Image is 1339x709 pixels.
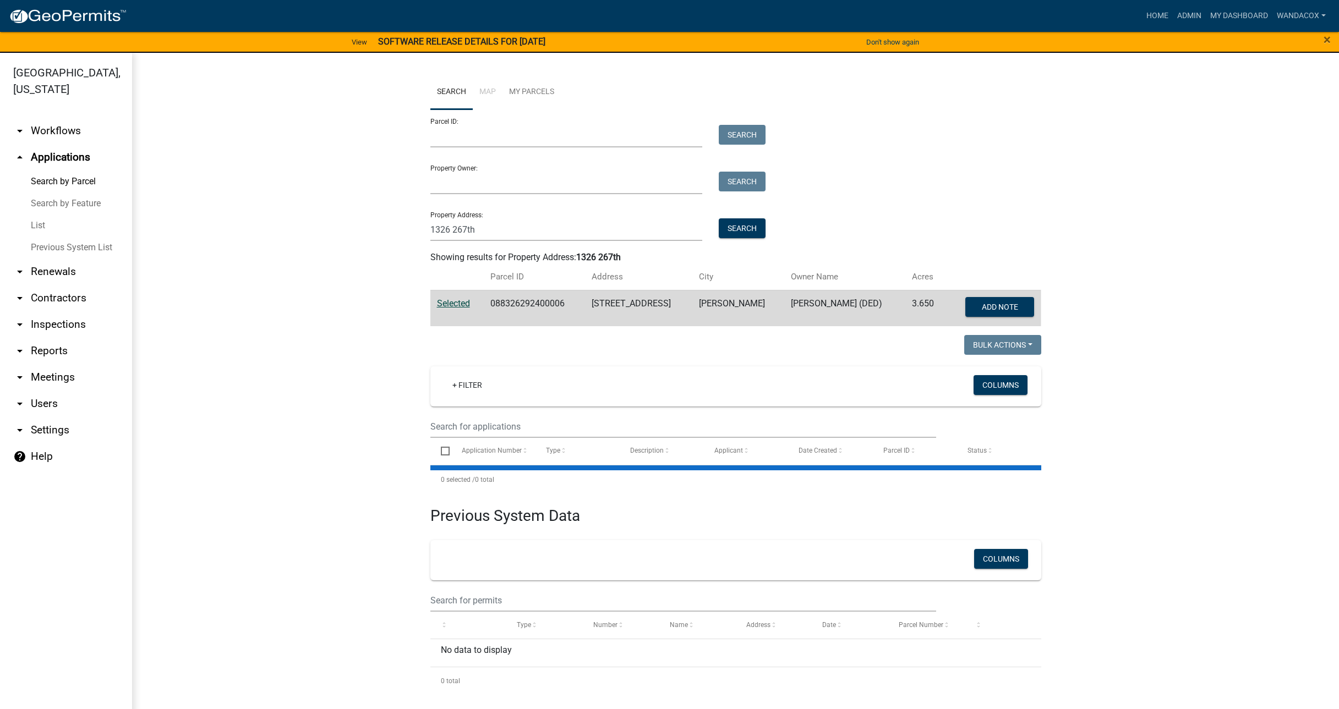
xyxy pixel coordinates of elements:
i: arrow_drop_up [13,151,26,164]
span: Parcel Number [899,621,943,629]
td: [STREET_ADDRESS] [585,290,692,326]
span: Address [746,621,770,629]
button: Search [719,125,766,145]
td: 3.650 [905,290,946,326]
datatable-header-cell: Application Number [451,438,535,464]
i: arrow_drop_down [13,344,26,358]
span: Date Created [799,447,837,454]
button: Columns [974,549,1028,569]
datatable-header-cell: Applicant [704,438,788,464]
th: Address [585,264,692,290]
span: Name [670,621,688,629]
span: Application Number [462,447,522,454]
i: arrow_drop_down [13,318,26,331]
datatable-header-cell: Parcel Number [888,612,965,638]
div: 0 total [430,667,1041,695]
i: arrow_drop_down [13,397,26,410]
i: arrow_drop_down [13,124,26,138]
i: arrow_drop_down [13,265,26,278]
input: Search for permits [430,589,937,612]
datatable-header-cell: Type [535,438,620,464]
span: Date [822,621,836,629]
a: + Filter [444,375,491,395]
button: Don't show again [862,33,923,51]
span: Parcel ID [883,447,910,454]
a: Home [1142,6,1173,26]
input: Search for applications [430,415,937,438]
span: 0 selected / [441,476,475,483]
datatable-header-cell: Select [430,438,451,464]
strong: 1326 267th [576,252,621,262]
a: Selected [437,298,470,309]
span: Applicant [714,447,743,454]
i: arrow_drop_down [13,424,26,437]
button: Bulk Actions [964,335,1041,355]
h3: Previous System Data [430,493,1041,527]
button: Close [1324,33,1331,46]
a: Admin [1173,6,1206,26]
div: No data to display [430,639,1041,667]
datatable-header-cell: Number [583,612,659,638]
a: Search [430,75,473,110]
div: Showing results for Property Address: [430,251,1041,264]
a: WandaCox [1272,6,1330,26]
th: Parcel ID [484,264,585,290]
strong: SOFTWARE RELEASE DETAILS FOR [DATE] [378,36,545,47]
button: Add Note [965,297,1034,317]
datatable-header-cell: Parcel ID [872,438,957,464]
td: [PERSON_NAME] [692,290,784,326]
a: View [347,33,371,51]
th: Acres [905,264,946,290]
td: 088326292400006 [484,290,585,326]
datatable-header-cell: Name [659,612,736,638]
datatable-header-cell: Status [957,438,1041,464]
button: Columns [974,375,1028,395]
span: × [1324,32,1331,47]
datatable-header-cell: Date [812,612,888,638]
span: Type [517,621,531,629]
span: Add Note [982,302,1018,311]
button: Search [719,218,766,238]
div: 0 total [430,466,1041,493]
span: Description [630,447,664,454]
datatable-header-cell: Description [620,438,704,464]
span: Type [546,447,560,454]
i: help [13,450,26,463]
button: Search [719,172,766,191]
span: Status [968,447,987,454]
span: Number [593,621,617,629]
a: My Parcels [502,75,561,110]
th: Owner Name [784,264,905,290]
td: [PERSON_NAME] (DED) [784,290,905,326]
i: arrow_drop_down [13,292,26,305]
a: My Dashboard [1206,6,1272,26]
datatable-header-cell: Date Created [788,438,872,464]
th: City [692,264,784,290]
i: arrow_drop_down [13,371,26,384]
datatable-header-cell: Type [506,612,583,638]
datatable-header-cell: Address [736,612,812,638]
